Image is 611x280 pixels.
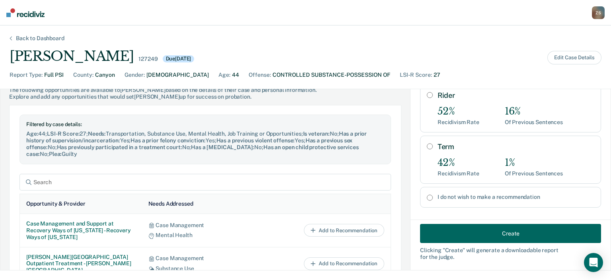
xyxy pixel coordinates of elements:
span: LSI-R Score : [47,130,80,137]
div: LSI-R Score : [400,71,432,79]
div: County : [73,71,93,79]
div: [PERSON_NAME] [10,48,134,64]
div: 27 [434,71,440,79]
div: Filtered by case details: [26,121,384,128]
div: [PERSON_NAME][GEOGRAPHIC_DATA] Outpatient Treatment - [PERSON_NAME][GEOGRAPHIC_DATA] [26,254,136,274]
label: Term [438,142,594,151]
div: Back to Dashboard [6,35,74,42]
input: Search [19,174,391,191]
div: CONTROLLED SUBSTANCE-POSSESSION OF [272,71,390,79]
span: Explore and add any opportunities that would set [PERSON_NAME] up for success on probation. [9,93,401,100]
div: Recidivism Rate [438,170,479,177]
span: The following opportunities are available to [PERSON_NAME] based on the details of their case and... [9,87,401,93]
div: Case Management [148,255,253,262]
div: Recidivism Rate [438,119,479,126]
div: 42% [438,157,479,169]
label: I do not wish to make a recommendation [438,194,594,200]
label: Rider [438,91,594,100]
div: Opportunity & Provider [26,200,86,207]
div: 44 ; 27 ; Transportation, Substance Use, Mental Health, Job Training or Opportunities ; No ; Yes ... [26,130,384,157]
div: Age : [218,71,230,79]
div: [DEMOGRAPHIC_DATA] [146,71,209,79]
span: Needs : [88,130,106,137]
button: Add to Recommendation [304,224,384,237]
img: Recidiviz [6,8,45,17]
div: Of Previous Sentences [505,119,563,126]
span: Age : [26,130,38,137]
div: Case Management and Support at Recovery Ways of [US_STATE] - Recovery Ways of [US_STATE] [26,220,136,240]
span: Has a prior felony conviction : [130,137,206,144]
div: Full PSI [44,71,64,79]
div: Clicking " Create " will generate a downloadable report for the judge. [420,247,601,261]
span: Has an open child protective services case : [26,144,359,157]
button: Edit Case Details [547,51,601,64]
span: Has a previous sex offense : [26,137,352,150]
span: Has a prior history of supervision/incarceration : [26,130,367,144]
button: ZS [592,6,605,19]
div: Z S [592,6,605,19]
div: 127249 [138,56,158,62]
span: Has a [MEDICAL_DATA] : [191,144,254,150]
div: Substance Use [148,265,253,272]
div: Of Previous Sentences [505,170,563,177]
div: Needs Addressed [148,200,193,207]
span: Has previously participated in a treatment court : [57,144,182,150]
span: Plea : [49,151,62,157]
div: 16% [505,106,563,117]
div: Gender : [125,71,145,79]
div: Report Type : [10,71,43,79]
div: Case Management [148,222,253,229]
span: Has a previous violent offense : [216,137,295,144]
div: 52% [438,106,479,117]
div: 44 [232,71,239,79]
span: Is veteran : [303,130,330,137]
div: Mental Health [148,232,253,239]
button: Create [420,224,601,243]
div: 1% [505,157,563,169]
button: Add to Recommendation [304,257,384,270]
div: Due [DATE] [163,55,195,62]
div: Offense : [249,71,271,79]
div: Open Intercom Messenger [584,253,603,272]
div: Canyon [95,71,115,79]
